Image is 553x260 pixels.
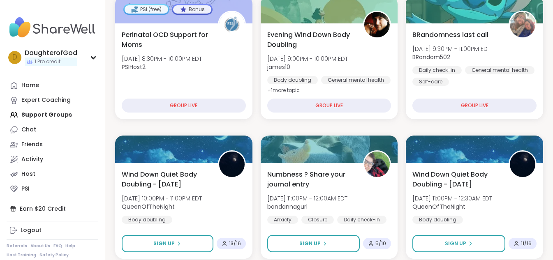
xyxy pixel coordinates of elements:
img: ShareWell Nav Logo [7,13,98,42]
a: Host [7,167,98,182]
button: Sign Up [122,235,213,252]
div: PSI [21,185,30,193]
span: Wind Down Quiet Body Doubling - [DATE] [412,170,500,189]
div: Daily check-in [337,216,386,224]
a: Help [65,243,75,249]
span: [DATE] 11:00PM - 12:00AM EDT [267,194,347,202]
a: Host Training [7,252,36,258]
span: [DATE] 11:00PM - 12:30AM EDT [412,194,492,202]
img: BRandom502 [510,12,535,37]
span: Numbness ? Share your journal entry [267,170,354,189]
b: bandannagurl [267,202,308,211]
div: General mental health [465,66,534,74]
div: GROUP LIVE [412,99,537,113]
div: Host [21,170,35,178]
span: Sign Up [299,240,321,247]
b: PSIHost2 [122,63,146,71]
span: [DATE] 9:30PM - 11:00PM EDT [412,45,491,53]
span: Sign Up [445,240,466,247]
span: 13 / 16 [229,240,241,247]
span: Sign Up [153,240,175,247]
a: Chat [7,122,98,137]
div: Anxiety [267,216,298,224]
span: Perinatal OCD Support for Moms [122,30,209,50]
div: Earn $20 Credit [7,201,98,216]
b: QueenOfTheNight [122,202,175,211]
a: FAQ [53,243,62,249]
div: DaughterofGod [25,48,77,58]
span: D [12,52,17,63]
div: Activity [21,155,43,163]
a: About Us [30,243,50,249]
a: PSI [7,182,98,196]
a: Expert Coaching [7,93,98,108]
a: Activity [7,152,98,167]
b: QueenOfTheNight [412,202,465,211]
span: [DATE] 9:00PM - 10:00PM EDT [267,55,348,63]
div: GROUP LIVE [267,99,391,113]
span: [DATE] 8:30PM - 10:00PM EDT [122,55,202,63]
div: Daily check-in [412,66,462,74]
div: Body doubling [267,76,318,84]
b: BRandom502 [412,53,450,61]
img: PSIHost2 [219,12,245,37]
img: james10 [364,12,390,37]
span: Wind Down Quiet Body Doubling - [DATE] [122,170,209,189]
span: 11 / 16 [521,240,532,247]
div: General mental health [321,76,391,84]
div: GROUP LIVE [122,99,246,113]
button: Sign Up [267,235,360,252]
div: Bonus [173,5,211,14]
button: Sign Up [412,235,505,252]
img: QueenOfTheNight [219,152,245,177]
span: Evening Wind Down Body Doubling [267,30,354,50]
div: Friends [21,140,43,149]
span: 5 / 10 [375,240,386,247]
a: Safety Policy [39,252,69,258]
div: Body doubling [412,216,463,224]
div: Self-care [412,78,449,86]
b: james10 [267,63,290,71]
a: Logout [7,223,98,238]
div: Home [21,81,39,90]
div: Body doubling [122,216,172,224]
a: Referrals [7,243,27,249]
div: Closure [301,216,334,224]
div: Chat [21,126,36,134]
a: Home [7,78,98,93]
a: Friends [7,137,98,152]
div: Expert Coaching [21,96,71,104]
span: [DATE] 10:00PM - 11:00PM EDT [122,194,202,202]
img: bandannagurl [364,152,390,177]
img: QueenOfTheNight [510,152,535,177]
div: PSI (free) [125,5,168,14]
span: 1 Pro credit [35,58,60,65]
div: Logout [21,226,42,235]
span: BRandomness last call [412,30,488,40]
